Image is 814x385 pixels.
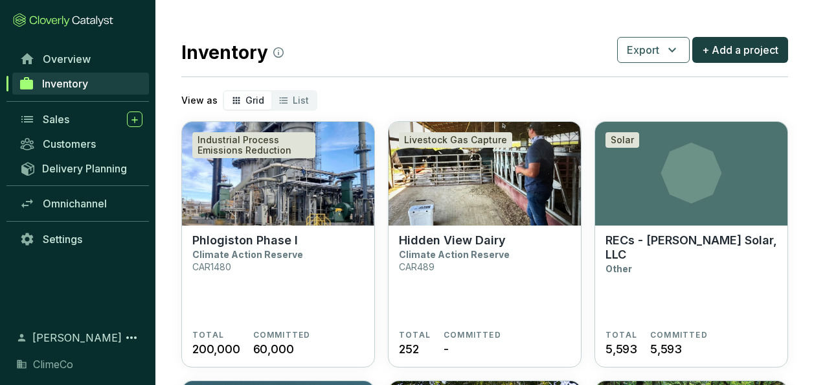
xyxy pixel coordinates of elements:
[702,42,778,58] span: + Add a project
[13,228,149,250] a: Settings
[594,121,788,367] a: SolarRECs - [PERSON_NAME] Solar, LLCOtherTOTAL5,593COMMITTED5,593
[182,122,374,226] img: Phlogiston Phase I
[43,197,107,210] span: Omnichannel
[192,249,303,260] p: Climate Action Reserve
[223,90,317,111] div: segmented control
[33,356,73,372] span: ClimeCo
[192,340,240,358] span: 200,000
[605,132,639,148] div: Solar
[399,330,431,340] span: TOTAL
[42,162,127,175] span: Delivery Planning
[650,340,682,358] span: 5,593
[389,122,581,226] img: Hidden View Dairy
[181,39,284,66] h2: Inventory
[605,340,637,358] span: 5,593
[627,42,659,58] span: Export
[192,330,224,340] span: TOTAL
[13,108,149,130] a: Sales
[192,233,298,248] p: Phlogiston Phase I
[399,132,512,148] div: Livestock Gas Capture
[192,132,315,158] div: Industrial Process Emissions Reduction
[605,233,777,262] p: RECs - [PERSON_NAME] Solar, LLC
[43,52,91,65] span: Overview
[32,330,122,345] span: [PERSON_NAME]
[617,37,690,63] button: Export
[399,340,418,358] span: 252
[42,77,88,90] span: Inventory
[192,261,231,272] p: CAR1480
[605,330,637,340] span: TOTAL
[399,261,435,272] p: CAR489
[12,73,149,95] a: Inventory
[399,233,506,248] p: Hidden View Dairy
[13,157,149,179] a: Delivery Planning
[605,263,632,274] p: Other
[245,95,264,106] span: Grid
[692,37,788,63] button: + Add a project
[13,133,149,155] a: Customers
[399,249,510,260] p: Climate Action Reserve
[13,48,149,70] a: Overview
[181,94,218,107] p: View as
[293,95,309,106] span: List
[43,233,82,246] span: Settings
[444,340,449,358] span: -
[43,137,96,150] span: Customers
[253,330,311,340] span: COMMITTED
[253,340,294,358] span: 60,000
[43,113,69,126] span: Sales
[650,330,708,340] span: COMMITTED
[13,192,149,215] a: Omnichannel
[444,330,501,340] span: COMMITTED
[181,121,375,367] a: Phlogiston Phase IIndustrial Process Emissions ReductionPhlogiston Phase IClimate Action ReserveC...
[388,121,582,367] a: Hidden View DairyLivestock Gas CaptureHidden View DairyClimate Action ReserveCAR489TOTAL252COMMIT...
